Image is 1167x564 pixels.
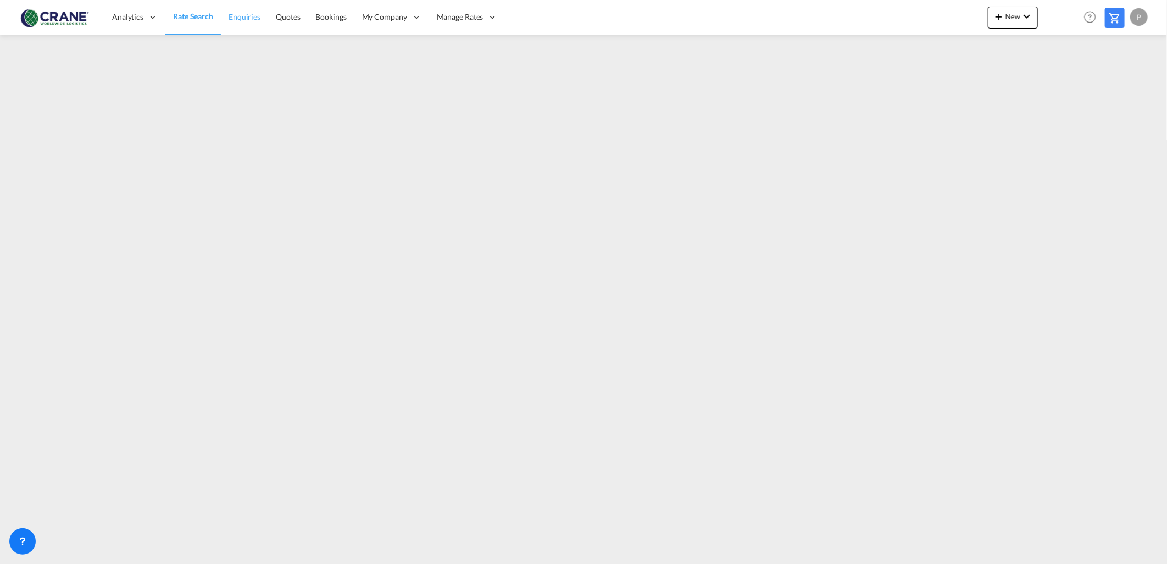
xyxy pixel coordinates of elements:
div: P [1130,8,1148,26]
span: Quotes [276,12,300,21]
span: Analytics [112,12,143,23]
span: Help [1081,8,1099,26]
md-icon: icon-chevron-down [1020,10,1033,23]
div: Help [1081,8,1105,27]
span: New [992,12,1033,21]
span: Enquiries [229,12,260,21]
span: Rate Search [173,12,213,21]
span: Bookings [316,12,347,21]
md-icon: icon-plus 400-fg [992,10,1005,23]
button: icon-plus 400-fgNewicon-chevron-down [988,7,1038,29]
span: My Company [362,12,407,23]
img: 374de710c13411efa3da03fd754f1635.jpg [16,5,91,30]
span: Manage Rates [437,12,484,23]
